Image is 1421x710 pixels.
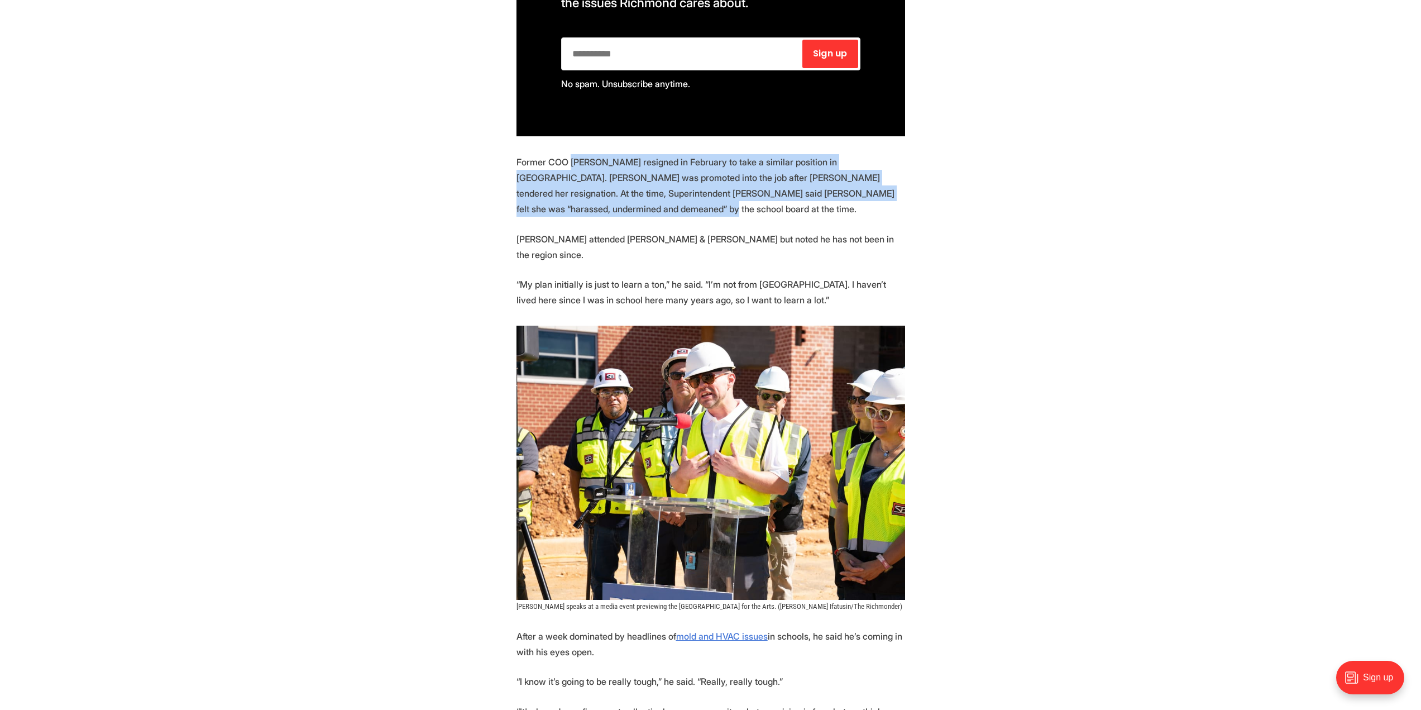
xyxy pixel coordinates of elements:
p: Former COO [PERSON_NAME] resigned in February to take a similar position in [GEOGRAPHIC_DATA]. [P... [516,154,905,217]
p: “My plan initially is just to learn a ton,” he said. “I’m not from [GEOGRAPHIC_DATA]. I haven’t l... [516,277,905,308]
a: mold and HVAC issues [676,631,768,642]
span: [PERSON_NAME] speaks at a media event previewing the [GEOGRAPHIC_DATA] for the Arts. ([PERSON_NAM... [516,602,902,611]
iframe: portal-trigger [1327,655,1421,710]
p: After a week dominated by headlines of in schools, he said he’s coming in with his eyes open. [516,628,905,660]
span: No spam. Unsubscribe anytime. [561,78,690,89]
p: [PERSON_NAME] attended [PERSON_NAME] & [PERSON_NAME] but noted he has not been in the region since. [516,231,905,263]
button: Sign up [802,40,858,68]
span: Sign up [813,49,847,58]
p: “I know it’s going to be really tough,” he said. “Really, really tough.” [516,674,905,689]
